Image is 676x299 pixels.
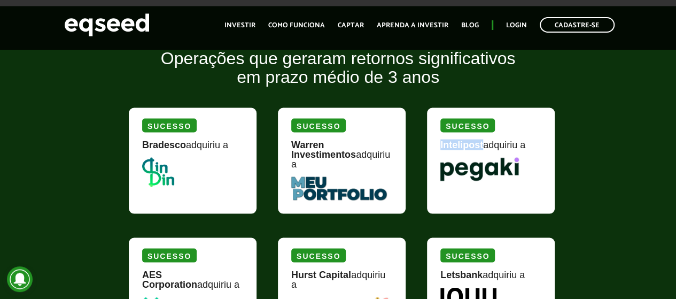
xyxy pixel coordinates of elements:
a: Investir [224,22,255,29]
a: Aprenda a investir [377,22,448,29]
strong: Hurst Capital [291,269,351,280]
div: adquiriu a [440,140,541,157]
a: Cadastre-se [540,17,615,33]
div: Sucesso [291,118,346,132]
div: adquiriu a [291,140,392,177]
strong: Letsbank [440,269,483,280]
strong: Intelipost [440,139,483,150]
img: EqSeed [64,11,150,39]
div: Sucesso [440,118,495,132]
a: Como funciona [268,22,325,29]
div: Sucesso [142,248,197,262]
div: adquiriu a [440,270,541,287]
a: Blog [461,22,479,29]
a: Login [506,22,527,29]
h2: Operações que geraram retornos significativos em prazo médio de 3 anos [121,49,555,102]
div: Sucesso [291,248,346,262]
strong: Bradesco [142,139,186,150]
img: MeuPortfolio [291,177,387,200]
div: Sucesso [142,118,197,132]
strong: Warren Investimentos [291,139,356,159]
div: adquiriu a [142,140,243,157]
a: Captar [338,22,364,29]
div: Sucesso [440,248,495,262]
div: adquiriu a [142,270,243,297]
div: adquiriu a [291,270,392,297]
img: Pegaki [440,157,519,181]
strong: AES Corporation [142,269,197,289]
img: DinDin [142,157,174,187]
